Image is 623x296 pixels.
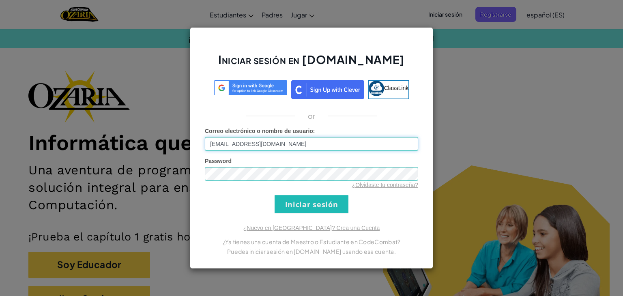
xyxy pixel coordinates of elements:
label: : [205,127,315,135]
img: classlink-logo-small.png [369,81,384,96]
h2: Iniciar sesión en [DOMAIN_NAME] [205,52,418,75]
span: Correo electrónico o nombre de usuario [205,128,313,134]
p: or [308,111,316,121]
img: clever_sso_button@2x.png [291,80,364,99]
span: ClassLink [384,85,409,91]
img: log-in-google-sso.svg [214,80,287,95]
input: Iniciar sesión [275,195,348,213]
a: ¿Olvidaste tu contraseña? [352,182,418,188]
p: ¿Ya tienes una cuenta de Maestro o Estudiante en CodeCombat? [205,237,418,247]
a: ¿Nuevo en [GEOGRAPHIC_DATA]? Crea una Cuenta [243,225,380,231]
span: Password [205,158,232,164]
p: Puedes iniciar sesión en [DOMAIN_NAME] usando esa cuenta. [205,247,418,256]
